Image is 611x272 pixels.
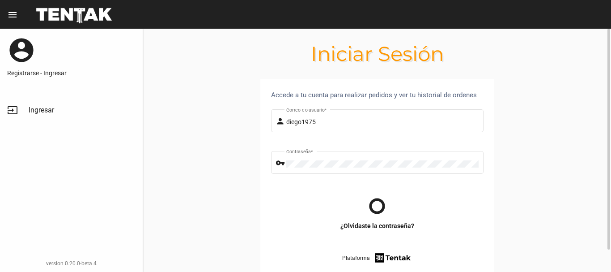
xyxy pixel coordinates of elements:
[29,106,54,115] span: Ingresar
[373,252,412,264] img: tentak-firm.png
[7,36,36,65] mat-icon: account_circle
[276,158,286,168] mat-icon: vpn_key
[342,254,370,263] span: Plataforma
[342,252,412,264] a: Plataforma
[7,259,136,268] div: version 0.20.0-beta.4
[276,116,286,127] mat-icon: person
[143,47,611,61] h1: Iniciar Sesión
[7,105,18,116] mat-icon: input
[7,69,136,78] a: Registrarse - Ingresar
[271,90,484,100] div: Accede a tu cuenta para realizar pedidos y ver tu historial de ordenes
[340,221,414,230] a: ¿Olvidaste la contraseña?
[7,9,18,20] mat-icon: menu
